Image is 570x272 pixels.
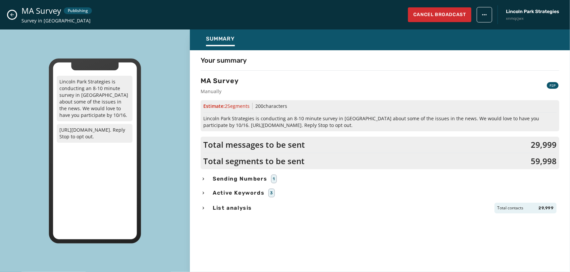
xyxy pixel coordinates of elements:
[538,205,554,211] span: 29,999
[271,175,277,183] div: 1
[211,189,266,197] span: Active Keywords
[201,189,559,197] button: Active Keywords3
[203,156,305,166] span: Total segments to be sent
[201,32,240,48] button: Summary
[201,175,559,183] button: Sending Numbers1
[531,139,557,150] span: 29,999
[57,76,133,121] p: Lincoln Park Strategies is conducting an 8-10 minute survey in [GEOGRAPHIC_DATA] about some of th...
[506,8,559,15] span: Lincoln Park Strategies
[506,16,559,21] span: xnmqcjwx
[497,205,523,211] span: Total contacts
[255,103,287,109] span: 200 characters
[268,189,275,197] div: 3
[531,156,557,166] span: 59,998
[203,103,250,110] span: Estimate:
[201,88,239,95] span: Manually
[211,175,268,183] span: Sending Numbers
[408,7,471,22] button: Cancel Broadcast
[203,115,557,129] span: Lincoln Park Strategies is conducting an 8-10 minute survey in [GEOGRAPHIC_DATA] about some of th...
[201,203,559,213] button: List analysisTotal contacts29,999
[211,204,253,212] span: List analysis
[201,56,247,65] h4: Your summary
[206,36,235,42] span: Summary
[547,82,559,89] div: P2P
[203,139,305,150] span: Total messages to be sent
[57,124,133,143] p: [URL][DOMAIN_NAME]. Reply Stop to opt out.
[413,11,466,18] span: Cancel Broadcast
[225,103,250,109] span: 2 Segment s
[201,76,239,85] h3: MA Survey
[477,7,492,22] button: broadcast action menu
